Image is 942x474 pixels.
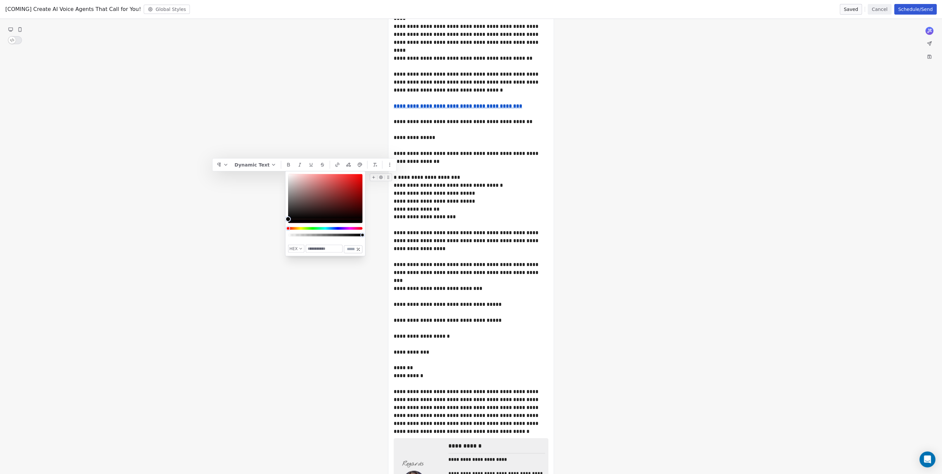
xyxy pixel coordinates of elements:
[288,174,362,219] div: Color
[144,5,190,14] button: Global Styles
[288,227,362,230] div: Hue
[5,5,141,13] span: [COMING] Create AI Voice Agents That Call for You!
[288,245,304,253] button: HEX
[894,4,937,15] button: Schedule/Send
[868,4,891,15] button: Cancel
[232,160,279,170] button: Dynamic Text
[840,4,862,15] button: Saved
[288,234,362,237] div: Alpha
[919,451,935,467] div: Open Intercom Messenger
